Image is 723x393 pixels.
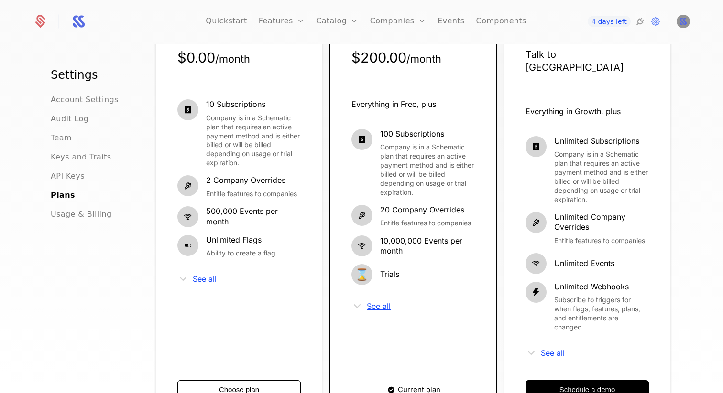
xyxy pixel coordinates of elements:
button: Open user button [677,15,690,28]
span: Everything in Growth, plus [526,106,621,116]
a: Keys and Traits [51,151,111,163]
sub: / month [215,53,250,65]
span: Everything in Free, plus [351,99,436,109]
a: Account Settings [51,94,119,106]
i: cashapp [526,136,547,157]
i: chevron-down [351,300,363,312]
a: Plans [51,190,75,201]
span: Talk to [GEOGRAPHIC_DATA] [526,49,624,73]
span: Unlimited Flags [206,235,275,245]
span: 2 Company Overrides [206,175,297,186]
span: See all [367,302,391,310]
span: Unlimited Webhooks [554,282,649,292]
img: SITESEER [677,15,690,28]
i: hammer [177,175,198,196]
span: Unlimited Events [554,258,614,269]
span: Current plan [398,386,440,393]
i: thunder [526,282,547,303]
span: Entitle features to companies [206,190,297,199]
span: Subscribe to triggers for when flags, features, plans, and entitlements are changed. [554,296,649,332]
span: Company is in a Schematic plan that requires an active payment method and is either billed or wil... [380,143,475,197]
span: Company is in a Schematic plan that requires an active payment method and is either billed or wil... [206,114,301,168]
a: Audit Log [51,113,88,125]
span: Company is in a Schematic plan that requires an active payment method and is either billed or wil... [554,150,649,204]
a: API Keys [51,170,85,182]
a: 4 days left [588,16,631,27]
span: $200.00 [351,49,441,66]
i: signal [177,206,198,227]
i: hammer [526,212,547,233]
span: 500,000 Events per month [206,206,301,227]
sub: / month [406,53,441,65]
span: $0.00 [177,49,250,66]
span: 100 Subscriptions [380,129,475,139]
span: 20 Company Overrides [380,205,471,215]
i: signal [351,235,372,256]
i: boolean-on [177,235,198,256]
i: cashapp [351,129,372,150]
img: Siteseer Technologies [67,10,90,33]
span: See all [193,275,217,283]
span: Unlimited Subscriptions [554,136,649,147]
i: chevron-down [177,273,189,285]
a: Usage & Billing [51,209,112,220]
h1: Settings [51,67,131,83]
span: Trials [380,269,399,280]
i: signal [526,253,547,274]
i: hammer [351,205,372,226]
span: Entitle features to companies [380,219,471,228]
span: Unlimited Company Overrides [554,212,649,233]
a: Integrations [635,16,646,27]
a: Settings [650,16,661,27]
i: chevron-down [526,347,537,359]
a: Team [51,132,72,144]
span: See all [541,349,565,357]
span: ⌛ [351,264,372,285]
i: cashapp [177,99,198,120]
span: Entitle features to companies [554,236,649,245]
span: 10 Subscriptions [206,99,301,110]
span: 10,000,000 Events per month [380,236,475,256]
nav: Main [51,67,131,220]
span: Ability to create a flag [206,249,275,258]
